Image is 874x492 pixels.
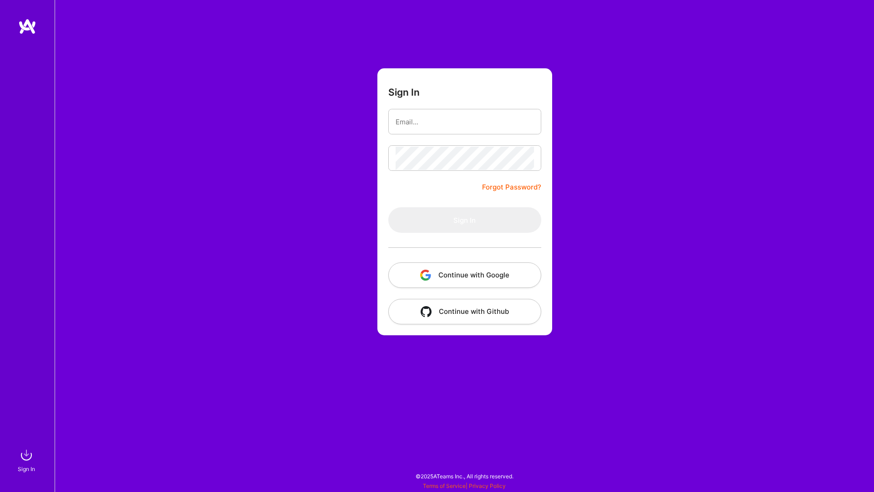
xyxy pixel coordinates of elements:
img: icon [420,270,431,281]
img: icon [421,306,432,317]
button: Continue with Github [388,299,541,324]
img: sign in [17,446,36,464]
span: | [423,482,506,489]
a: Forgot Password? [482,182,541,193]
button: Continue with Google [388,262,541,288]
a: sign inSign In [19,446,36,474]
a: Terms of Service [423,482,466,489]
a: Privacy Policy [469,482,506,489]
h3: Sign In [388,87,420,98]
img: logo [18,18,36,35]
div: © 2025 ATeams Inc., All rights reserved. [55,465,874,487]
button: Sign In [388,207,541,233]
div: Sign In [18,464,35,474]
input: Email... [396,110,534,133]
